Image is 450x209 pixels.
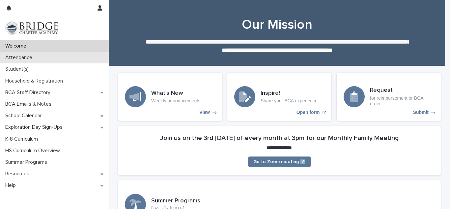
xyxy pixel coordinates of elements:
[3,136,43,142] p: K-8 Curriculum
[261,90,318,97] h3: Inspire!
[370,87,434,94] h3: Request
[151,197,200,205] h3: Summer Programs
[3,78,68,84] p: Household & Registration
[3,113,47,119] p: School Calendar
[3,43,32,49] p: Welcome
[118,73,222,121] a: View
[116,17,438,33] h1: Our Mission
[151,98,200,104] p: Weekly announcements
[248,157,311,167] a: Go to Zoom meeting ↗️
[227,73,331,121] a: Open form
[337,73,441,121] a: Submit
[199,110,210,115] p: View
[370,95,434,107] p: for reimbursement or BCA order
[3,124,68,130] p: Exploration Day Sign-Ups
[261,98,318,104] p: Share your BCA experience
[3,54,38,61] p: Attendance
[5,21,58,35] img: V1C1m3IdTEidaUdm9Hs0
[160,134,399,142] h2: Join us on the 3rd [DATE] of every month at 3pm for our Monthly Family Meeting
[3,159,52,165] p: Summer Programs
[3,182,21,189] p: Help
[413,110,429,115] p: Submit
[296,110,320,115] p: Open form
[253,159,306,164] span: Go to Zoom meeting ↗️
[151,90,200,97] h3: What's New
[3,66,34,72] p: Student(s)
[3,89,56,96] p: BCA Staff Directory
[3,171,35,177] p: Resources
[3,101,57,107] p: BCA Emails & Notes
[3,148,65,154] p: HS Curriculum Overview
